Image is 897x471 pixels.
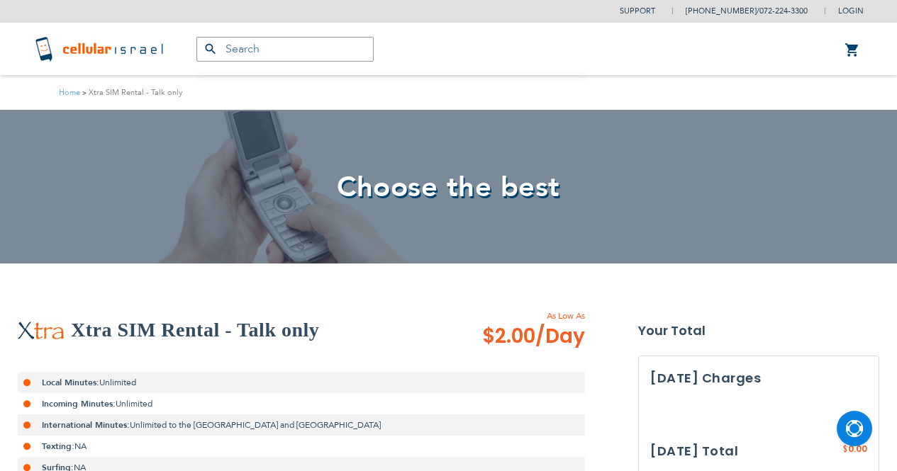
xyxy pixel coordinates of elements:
[42,377,99,388] strong: Local Minutes:
[18,322,64,339] img: Xtra SIM Rental - Talk only
[848,443,867,455] span: 0.00
[80,86,182,99] li: Xtra SIM Rental - Talk only
[18,372,585,393] li: Unlimited
[42,419,130,431] strong: International Minutes:
[638,320,879,341] strong: Your Total
[650,368,867,389] h3: [DATE] Charges
[444,310,585,322] span: As Low As
[71,316,319,344] h2: Xtra SIM Rental - Talk only
[482,322,585,351] span: $2.00
[42,441,74,452] strong: Texting:
[42,398,116,409] strong: Incoming Minutes:
[686,6,757,16] a: [PHONE_NUMBER]
[18,414,585,436] li: Unlimited to the [GEOGRAPHIC_DATA] and [GEOGRAPHIC_DATA]
[18,393,585,414] li: Unlimited
[650,441,738,462] h3: [DATE] Total
[842,443,848,456] span: $
[337,168,560,207] span: Choose the best
[18,436,585,457] li: NA
[34,35,168,63] img: Cellular Israel
[196,37,374,62] input: Search
[838,6,864,16] span: Login
[759,6,808,16] a: 072-224-3300
[59,87,80,98] a: Home
[620,6,655,16] a: Support
[672,1,808,21] li: /
[535,322,585,351] span: /Day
